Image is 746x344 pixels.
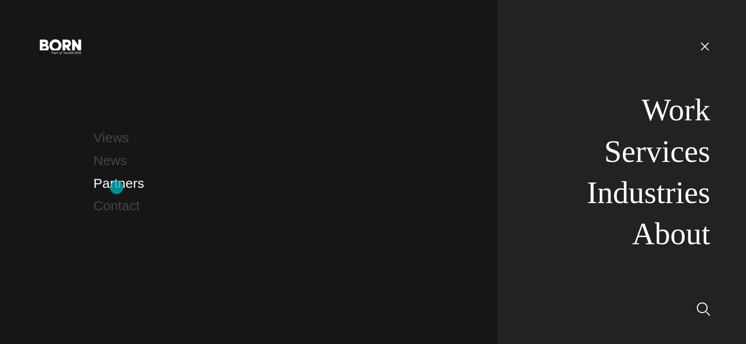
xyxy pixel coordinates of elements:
img: Search [697,302,710,316]
a: About [632,217,710,251]
a: Contact [93,198,139,213]
a: Industries [587,175,710,210]
a: Partners [93,176,144,191]
a: Work [641,93,710,127]
button: Open [694,37,716,55]
a: Services [604,134,710,169]
a: Views [93,130,129,145]
a: News [93,153,127,168]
